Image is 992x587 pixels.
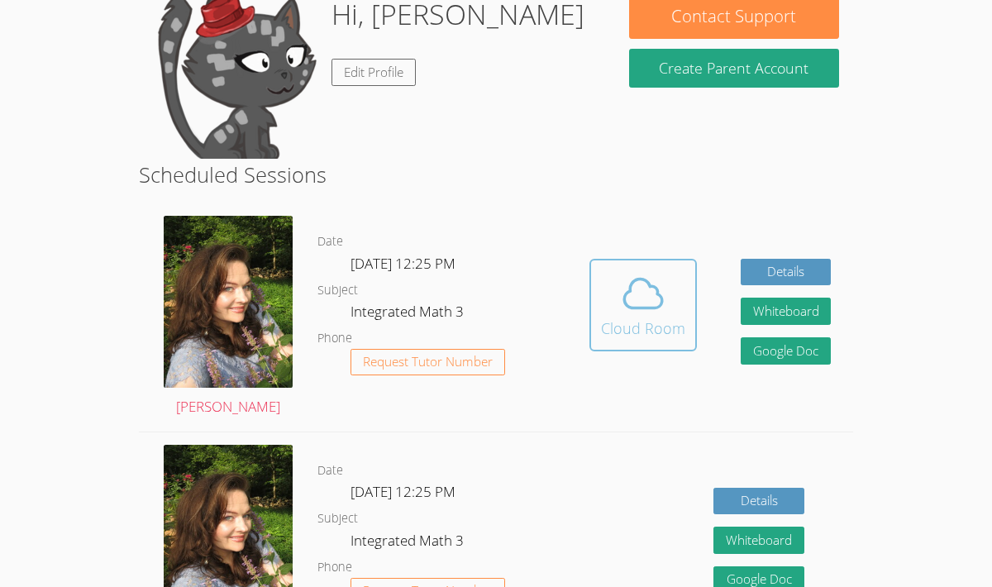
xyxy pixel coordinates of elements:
[164,216,293,419] a: [PERSON_NAME]
[741,337,832,365] a: Google Doc
[164,216,293,388] img: a.JPG
[317,461,343,481] dt: Date
[363,356,493,368] span: Request Tutor Number
[741,298,832,325] button: Whiteboard
[331,59,416,86] a: Edit Profile
[713,488,804,515] a: Details
[317,508,358,529] dt: Subject
[317,231,343,252] dt: Date
[589,259,697,351] button: Cloud Room
[351,254,455,273] span: [DATE] 12:25 PM
[317,328,352,349] dt: Phone
[629,49,838,88] button: Create Parent Account
[713,527,804,554] button: Whiteboard
[351,529,467,557] dd: Integrated Math 3
[351,300,467,328] dd: Integrated Math 3
[741,259,832,286] a: Details
[601,317,685,340] div: Cloud Room
[351,349,505,376] button: Request Tutor Number
[317,557,352,578] dt: Phone
[351,482,455,501] span: [DATE] 12:25 PM
[139,159,853,190] h2: Scheduled Sessions
[317,280,358,301] dt: Subject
